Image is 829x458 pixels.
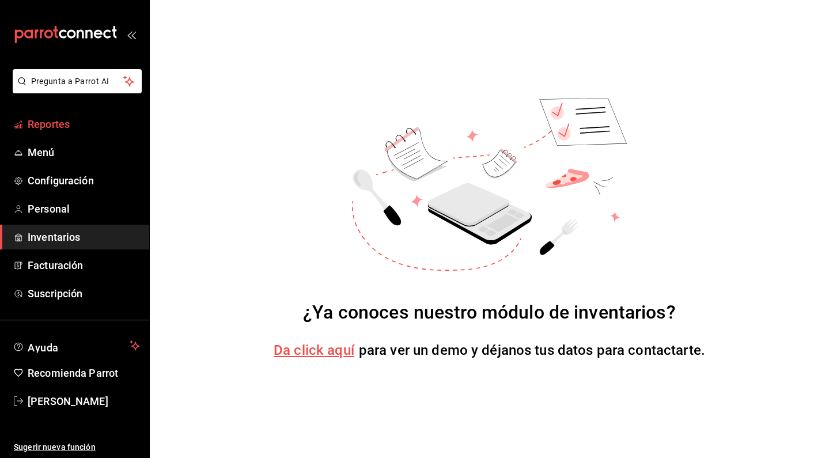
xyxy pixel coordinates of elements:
span: Personal [28,201,140,217]
button: open_drawer_menu [127,30,136,39]
span: [PERSON_NAME] [28,393,140,409]
button: Pregunta a Parrot AI [13,69,142,93]
span: Inventarios [28,229,140,245]
a: Da click aquí [274,342,354,358]
span: Recomienda Parrot [28,365,140,381]
span: Menú [28,145,140,160]
span: Ayuda [28,339,125,353]
span: Configuración [28,173,140,188]
a: Pregunta a Parrot AI [8,84,142,96]
span: Pregunta a Parrot AI [31,75,124,88]
span: Sugerir nueva función [14,441,140,453]
div: ¿Ya conoces nuestro módulo de inventarios? [303,298,676,326]
span: Reportes [28,116,140,132]
span: para ver un demo y déjanos tus datos para contactarte. [359,342,705,358]
span: Facturación [28,258,140,273]
span: Suscripción [28,286,140,301]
